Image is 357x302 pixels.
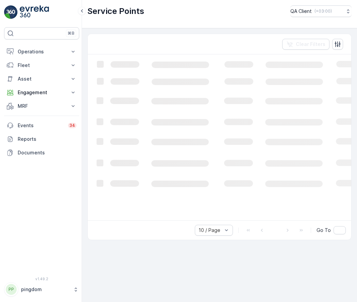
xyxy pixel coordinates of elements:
p: ⌘B [68,31,74,36]
span: v 1.49.2 [4,277,79,281]
button: PPpingdom [4,282,79,297]
img: logo [4,5,18,19]
p: Asset [18,75,66,82]
p: MRF [18,103,66,110]
p: Operations [18,48,66,55]
button: QA Client(+03:00) [290,5,352,17]
button: Operations [4,45,79,58]
button: MRF [4,99,79,113]
p: Service Points [87,6,144,17]
p: 34 [69,123,75,128]
p: Reports [18,136,76,142]
button: Asset [4,72,79,86]
p: QA Client [290,8,312,15]
span: Go To [317,227,331,234]
p: Fleet [18,62,66,69]
button: Fleet [4,58,79,72]
p: Clear Filters [296,41,325,48]
a: Reports [4,132,79,146]
img: logo_light-DOdMpM7g.png [20,5,49,19]
p: Events [18,122,64,129]
div: PP [6,284,17,295]
a: Events34 [4,119,79,132]
p: Documents [18,149,76,156]
a: Documents [4,146,79,160]
p: Engagement [18,89,66,96]
button: Engagement [4,86,79,99]
p: pingdom [21,286,70,293]
p: ( +03:00 ) [314,9,332,14]
button: Clear Filters [282,39,329,50]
